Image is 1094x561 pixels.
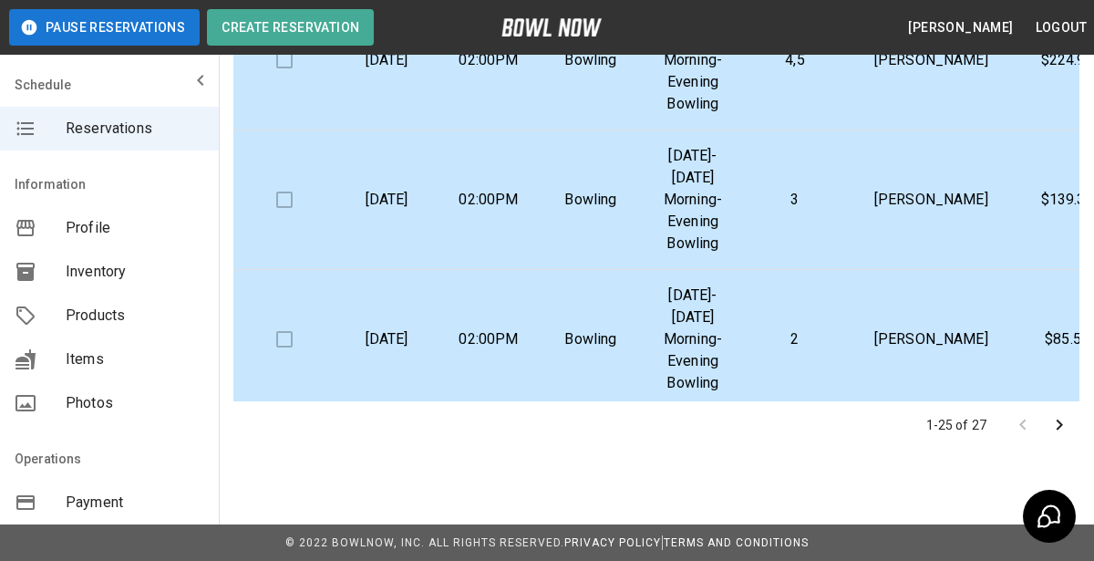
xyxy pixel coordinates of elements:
p: 3 [759,189,831,211]
span: Reservations [66,118,204,140]
p: Bowling [554,49,627,71]
img: logo [501,18,602,36]
span: © 2022 BowlNow, Inc. All Rights Reserved. [285,536,564,549]
p: [DATE]-[DATE] Morning-Evening Bowling [656,5,729,115]
p: 1-25 of 27 [926,416,987,434]
span: Photos [66,392,204,414]
span: Inventory [66,261,204,283]
p: Bowling [554,328,627,350]
a: Privacy Policy [564,536,661,549]
span: Items [66,348,204,370]
p: 4,5 [759,49,831,71]
button: Pause Reservations [9,9,200,46]
button: [PERSON_NAME] [901,11,1020,45]
a: Terms and Conditions [664,536,809,549]
p: [DATE] [350,49,423,71]
button: Logout [1028,11,1094,45]
span: Payment [66,492,204,514]
p: [PERSON_NAME] [861,49,1002,71]
p: [DATE]-[DATE] Morning-Evening Bowling [656,285,729,394]
p: [DATE] [350,328,423,350]
button: Go to next page [1041,407,1078,443]
p: 02:00PM [452,49,525,71]
p: 02:00PM [452,189,525,211]
button: Create Reservation [207,9,374,46]
p: 02:00PM [452,328,525,350]
p: [PERSON_NAME] [861,189,1002,211]
p: [DATE] [350,189,423,211]
p: [DATE]-[DATE] Morning-Evening Bowling [656,145,729,255]
p: Bowling [554,189,627,211]
p: 2 [759,328,831,350]
span: Products [66,305,204,327]
span: Profile [66,217,204,239]
p: [PERSON_NAME] [861,328,1002,350]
